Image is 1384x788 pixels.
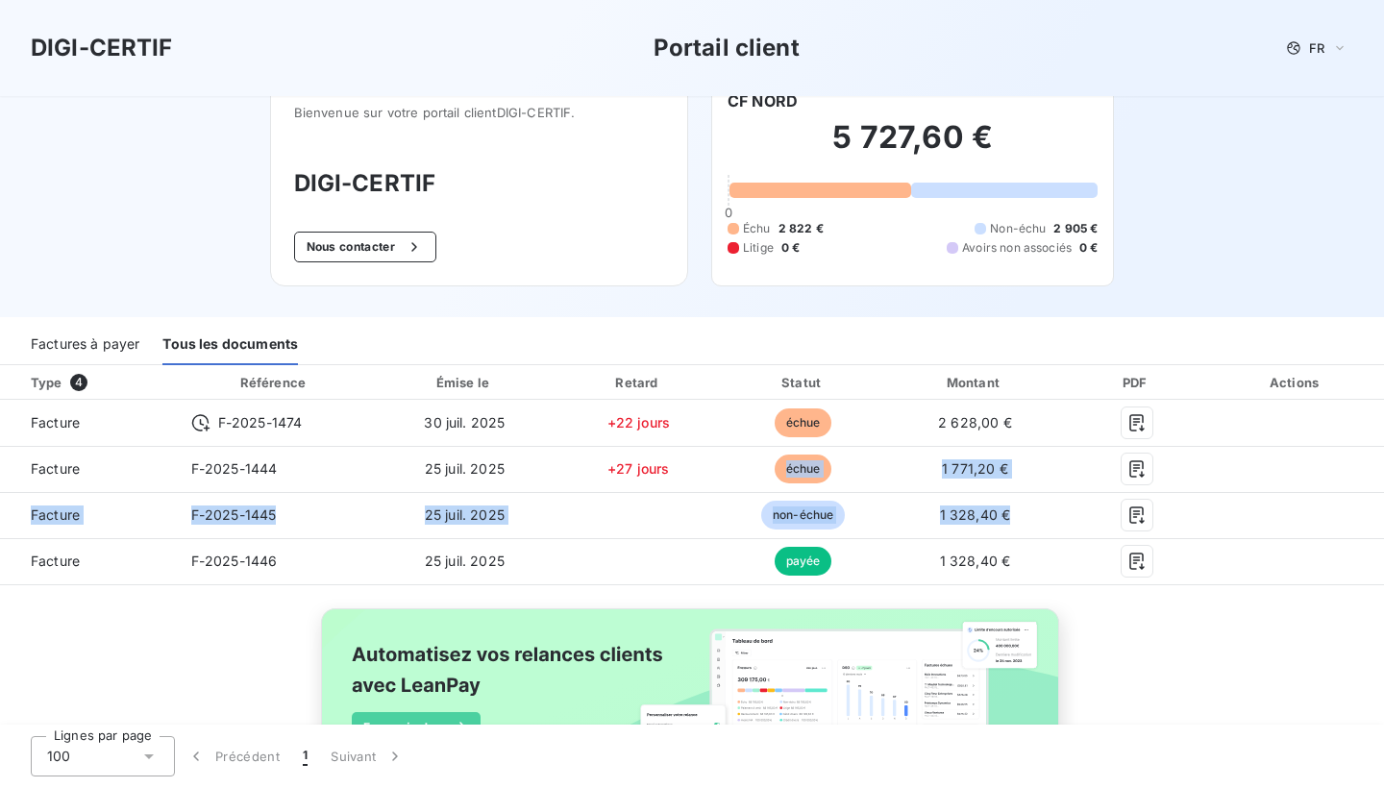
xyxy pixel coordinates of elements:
span: échue [775,408,832,437]
div: PDF [1070,373,1204,392]
span: 2 628,00 € [938,414,1012,431]
span: 1 328,40 € [940,553,1011,569]
h3: DIGI-CERTIF [294,166,664,201]
div: Retard [559,373,718,392]
span: 0 € [1079,239,1098,257]
h3: DIGI-CERTIF [31,31,173,65]
span: F-2025-1446 [191,553,278,569]
span: 25 juil. 2025 [425,506,505,523]
h3: Portail client [654,31,800,65]
div: Tous les documents [162,325,298,365]
span: Facture [15,413,161,432]
div: Actions [1212,373,1380,392]
h2: 5 727,60 € [728,118,1098,176]
span: F-2025-1445 [191,506,277,523]
span: Facture [15,459,161,479]
div: Factures à payer [31,325,139,365]
span: Échu [743,220,771,237]
span: +27 jours [607,460,669,477]
span: 25 juil. 2025 [425,460,505,477]
span: 0 [725,205,732,220]
span: Bienvenue sur votre portail client DIGI-CERTIF . [294,105,664,120]
span: non-échue [761,501,845,529]
span: 1 771,20 € [942,460,1008,477]
span: Litige [743,239,774,257]
span: 100 [47,747,70,766]
span: 1 [303,747,308,766]
div: Émise le [378,373,552,392]
span: FR [1309,40,1324,56]
span: 0 € [781,239,800,257]
button: 1 [291,736,319,776]
span: Facture [15,505,161,525]
button: Suivant [319,736,416,776]
span: +22 jours [607,414,670,431]
span: Facture [15,552,161,571]
div: Référence [240,375,306,390]
span: Avoirs non associés [962,239,1072,257]
span: F-2025-1474 [218,413,303,432]
span: 25 juil. 2025 [425,553,505,569]
span: 2 822 € [778,220,824,237]
button: Précédent [175,736,291,776]
span: 2 905 € [1053,220,1098,237]
span: 30 juil. 2025 [424,414,505,431]
div: Statut [726,373,880,392]
span: 4 [70,374,87,391]
button: Nous contacter [294,232,436,262]
span: payée [775,547,832,576]
span: Non-échu [990,220,1046,237]
span: F-2025-1444 [191,460,278,477]
span: 1 328,40 € [940,506,1011,523]
span: échue [775,455,832,483]
div: Montant [888,373,1061,392]
h6: CF NORD [728,89,798,112]
div: Type [19,373,172,392]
